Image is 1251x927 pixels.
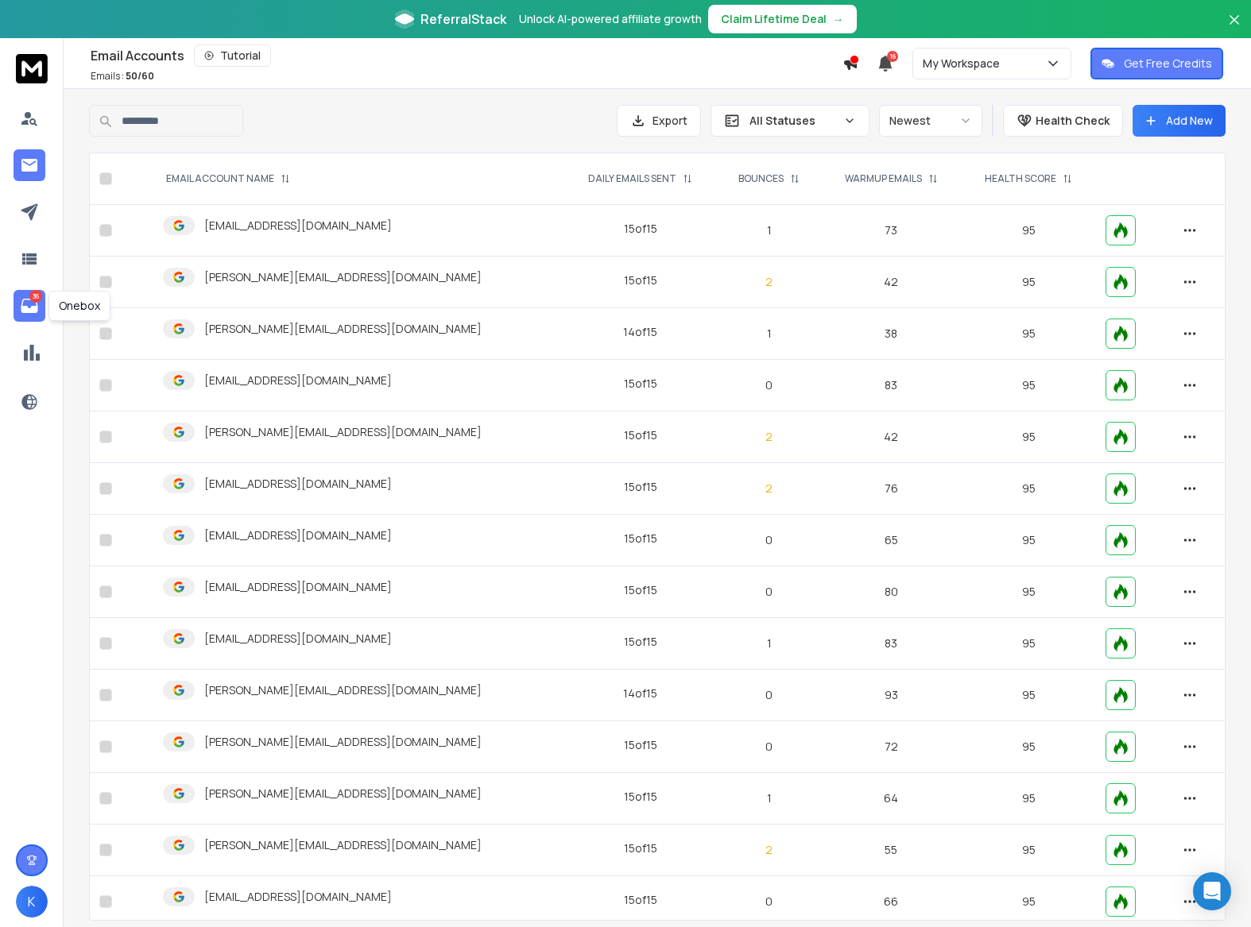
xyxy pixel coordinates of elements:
[204,682,482,698] p: [PERSON_NAME][EMAIL_ADDRESS][DOMAIN_NAME]
[821,257,962,308] td: 42
[962,411,1096,463] td: 95
[727,790,811,806] p: 1
[821,670,962,721] td: 93
[624,840,657,856] div: 15 of 15
[727,222,811,238] p: 1
[962,205,1096,257] td: 95
[588,172,676,185] p: DAILY EMAILS SENT
[16,886,48,917] button: K
[623,686,657,701] div: 14 of 15
[962,515,1096,566] td: 95
[727,842,811,858] p: 2
[962,308,1096,360] td: 95
[738,172,784,185] p: BOUNCES
[727,635,811,651] p: 1
[126,69,154,83] span: 50 / 60
[708,5,857,33] button: Claim Lifetime Deal→
[923,56,1006,71] p: My Workspace
[727,326,811,342] p: 1
[727,377,811,393] p: 0
[962,721,1096,773] td: 95
[204,218,392,234] p: [EMAIL_ADDRESS][DOMAIN_NAME]
[48,291,110,321] div: Onebox
[624,221,657,237] div: 15 of 15
[204,424,482,440] p: [PERSON_NAME][EMAIL_ADDRESS][DOMAIN_NAME]
[821,515,962,566] td: 65
[845,172,922,185] p: WARMUP EMAILS
[204,476,392,492] p: [EMAIL_ADDRESS][DOMAIN_NAME]
[833,11,844,27] span: →
[821,773,962,825] td: 64
[204,837,482,853] p: [PERSON_NAME][EMAIL_ADDRESS][DOMAIN_NAME]
[1090,48,1223,79] button: Get Free Credits
[204,321,482,337] p: [PERSON_NAME][EMAIL_ADDRESS][DOMAIN_NAME]
[727,739,811,755] p: 0
[91,70,154,83] p: Emails :
[821,308,962,360] td: 38
[204,269,482,285] p: [PERSON_NAME][EMAIL_ADDRESS][DOMAIN_NAME]
[1133,105,1226,137] button: Add New
[519,11,702,27] p: Unlock AI-powered affiliate growth
[821,618,962,670] td: 83
[749,113,837,129] p: All Statuses
[962,566,1096,618] td: 95
[727,584,811,600] p: 0
[624,376,657,392] div: 15 of 15
[962,670,1096,721] td: 95
[624,582,657,598] div: 15 of 15
[821,825,962,876] td: 55
[624,892,657,908] div: 15 of 15
[204,373,392,388] p: [EMAIL_ADDRESS][DOMAIN_NAME]
[727,429,811,445] p: 2
[727,894,811,910] p: 0
[204,631,392,647] p: [EMAIL_ADDRESS][DOMAIN_NAME]
[821,411,962,463] td: 42
[91,44,842,67] div: Email Accounts
[204,889,392,905] p: [EMAIL_ADDRESS][DOMAIN_NAME]
[420,10,506,29] span: ReferralStack
[624,634,657,650] div: 15 of 15
[727,481,811,496] p: 2
[624,272,657,288] div: 15 of 15
[821,463,962,515] td: 76
[727,532,811,548] p: 0
[821,566,962,618] td: 80
[29,290,42,303] p: 36
[624,789,657,805] div: 15 of 15
[1003,105,1123,137] button: Health Check
[1224,10,1245,48] button: Close banner
[727,687,811,703] p: 0
[879,105,982,137] button: Newest
[962,360,1096,411] td: 95
[624,427,657,443] div: 15 of 15
[194,44,271,67] button: Tutorial
[727,274,811,290] p: 2
[204,527,392,543] p: [EMAIL_ADDRESS][DOMAIN_NAME]
[204,579,392,595] p: [EMAIL_ADDRESS][DOMAIN_NAME]
[623,324,657,340] div: 14 of 15
[617,105,701,137] button: Export
[962,825,1096,876] td: 95
[962,773,1096,825] td: 95
[1124,56,1212,71] p: Get Free Credits
[166,172,290,185] div: EMAIL ACCOUNT NAME
[204,734,482,750] p: [PERSON_NAME][EMAIL_ADDRESS][DOMAIN_NAME]
[821,721,962,773] td: 72
[14,290,45,322] a: 36
[962,257,1096,308] td: 95
[887,51,898,62] span: 16
[821,360,962,411] td: 83
[624,531,657,547] div: 15 of 15
[624,479,657,495] div: 15 of 15
[1036,113,1110,129] p: Health Check
[962,463,1096,515] td: 95
[962,618,1096,670] td: 95
[624,737,657,753] div: 15 of 15
[1193,872,1231,910] div: Open Intercom Messenger
[821,205,962,257] td: 73
[204,786,482,801] p: [PERSON_NAME][EMAIL_ADDRESS][DOMAIN_NAME]
[985,172,1056,185] p: HEALTH SCORE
